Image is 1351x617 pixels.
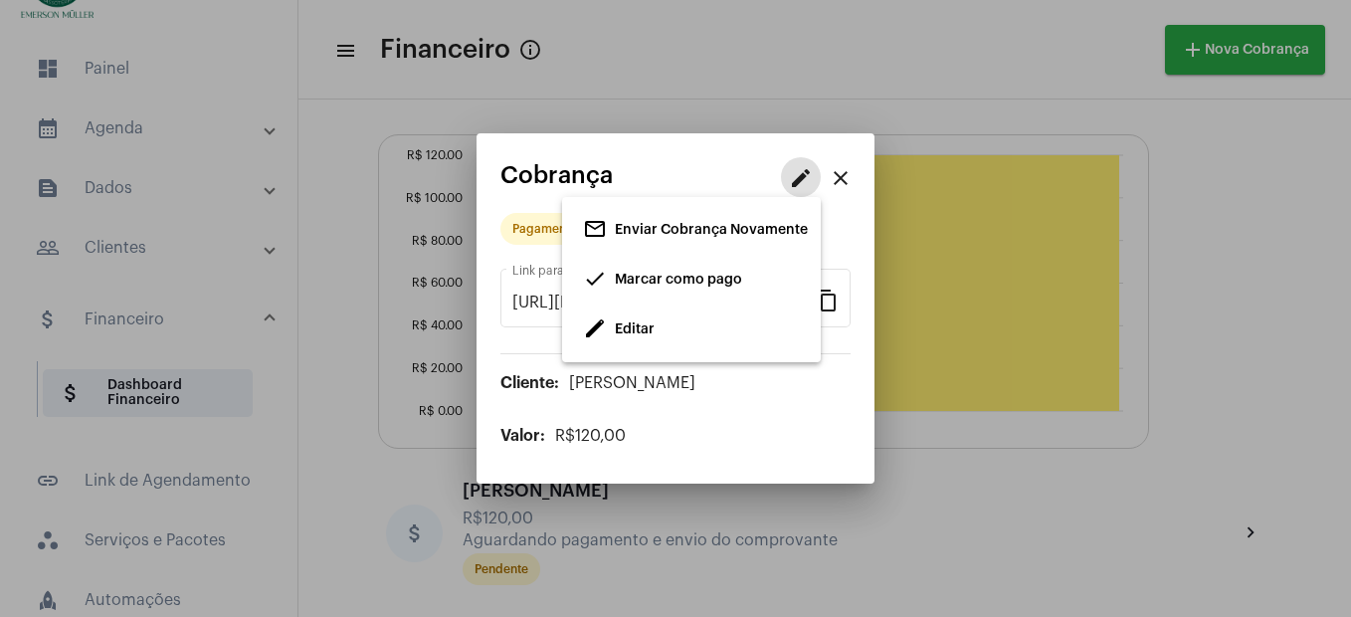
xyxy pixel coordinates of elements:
[567,210,816,250] button: Enviar Cobrança Novamente
[615,322,655,336] span: Editar
[583,267,607,291] mat-icon: done
[567,260,816,300] button: Marcar como pago
[567,309,816,349] button: editEditar
[615,223,808,237] span: Enviar Cobrança Novamente
[583,316,607,340] span: edit
[583,217,607,241] mat-icon: mail_outlined
[615,273,742,287] span: Marcar como pago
